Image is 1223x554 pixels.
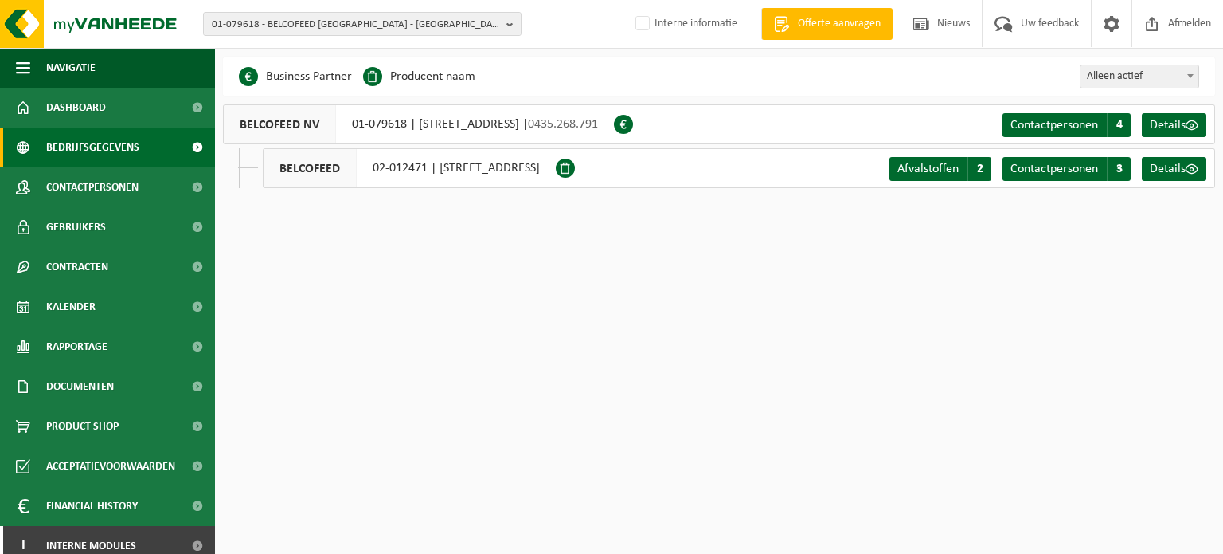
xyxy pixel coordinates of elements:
a: Offerte aanvragen [761,8,893,40]
span: Contracten [46,247,108,287]
span: Bedrijfsgegevens [46,128,139,167]
span: 2 [967,157,991,181]
span: Product Shop [46,407,119,446]
span: BELCOFEED [264,149,357,187]
span: Offerte aanvragen [794,16,885,32]
div: 02-012471 | [STREET_ADDRESS] [263,148,556,188]
span: Alleen actief [1080,65,1199,88]
span: 01-079618 - BELCOFEED [GEOGRAPHIC_DATA] - [GEOGRAPHIC_DATA] [212,13,500,37]
span: Acceptatievoorwaarden [46,446,175,486]
span: Afvalstoffen [897,163,959,175]
span: Navigatie [46,48,96,88]
span: Documenten [46,367,114,407]
span: Gebruikers [46,207,106,247]
span: Contactpersonen [1010,119,1098,132]
span: 4 [1107,113,1131,137]
span: BELCOFEED NV [224,105,336,143]
span: Kalender [46,287,96,327]
a: Afvalstoffen 2 [889,157,991,181]
span: Details [1150,119,1186,132]
a: Details [1142,157,1206,181]
span: 0435.268.791 [528,118,598,131]
span: Contactpersonen [46,167,139,207]
a: Details [1142,113,1206,137]
span: Details [1150,163,1186,175]
span: Contactpersonen [1010,163,1098,175]
div: 01-079618 | [STREET_ADDRESS] | [223,104,614,144]
li: Producent naam [363,65,475,88]
a: Contactpersonen 3 [1002,157,1131,181]
span: Alleen actief [1080,65,1198,88]
li: Business Partner [239,65,352,88]
label: Interne informatie [632,12,737,36]
button: 01-079618 - BELCOFEED [GEOGRAPHIC_DATA] - [GEOGRAPHIC_DATA] [203,12,522,36]
span: Financial History [46,486,138,526]
span: 3 [1107,157,1131,181]
a: Contactpersonen 4 [1002,113,1131,137]
span: Rapportage [46,327,107,367]
span: Dashboard [46,88,106,128]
